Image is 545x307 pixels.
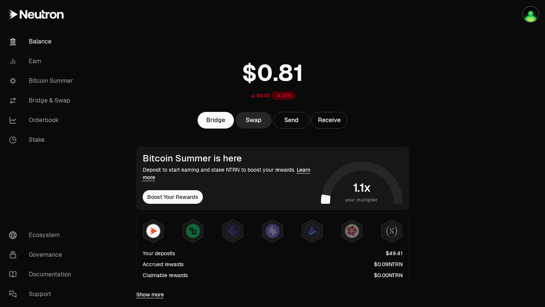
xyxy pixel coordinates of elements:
a: Support [3,284,82,304]
a: Bitcoin Summer [3,71,82,91]
button: Send [273,112,310,129]
span: your multiplier [345,196,378,204]
div: Accrued rewards [143,260,184,268]
div: Claimable rewards [143,271,188,279]
a: Bridge & Swap [3,91,82,110]
button: Receive [311,112,347,129]
div: Deposit to start earning and stake NTRN to boost your rewards. [143,166,318,181]
a: Show more [136,291,164,298]
a: Swap [235,112,272,129]
a: Bridge [198,112,234,129]
a: Ecosystem [3,225,82,245]
img: Structured Points [385,224,399,238]
div: Your deposits [143,250,175,257]
img: Bedrock Diamonds [305,224,319,238]
div: -4.32% [271,91,296,100]
a: Orderbook [3,110,82,130]
button: Boost Your Rewards [143,190,203,204]
img: LEDGER-PHIL [523,7,538,22]
img: Mars Fragments [345,224,359,238]
img: Solv Points [266,224,279,238]
img: EtherFi Points [226,224,240,238]
img: NTRN [146,224,160,238]
a: Stake [3,130,82,150]
a: Balance [3,32,82,51]
a: Governance [3,245,82,265]
img: Lombard Lux [186,224,200,238]
a: Earn [3,51,82,71]
div: Bitcoin Summer is here [143,153,318,164]
div: $0.03 [257,93,270,99]
a: Documentation [3,265,82,284]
